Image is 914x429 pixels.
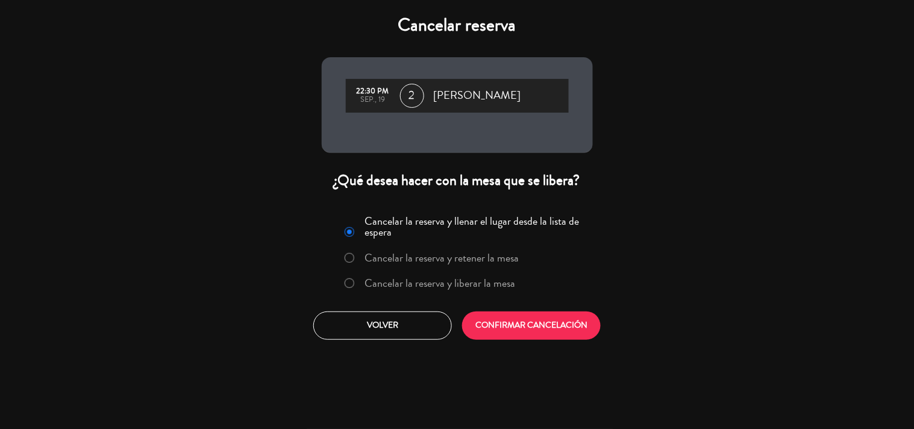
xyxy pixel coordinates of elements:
button: Volver [313,312,452,340]
div: 22:30 PM [352,87,394,96]
span: [PERSON_NAME] [434,87,521,105]
span: 2 [400,84,424,108]
h4: Cancelar reserva [322,14,593,36]
div: ¿Qué desea hacer con la mesa que se libera? [322,171,593,190]
label: Cancelar la reserva y liberar la mesa [365,278,515,289]
label: Cancelar la reserva y llenar el lugar desde la lista de espera [365,216,585,237]
label: Cancelar la reserva y retener la mesa [365,252,519,263]
div: sep., 19 [352,96,394,104]
button: CONFIRMAR CANCELACIÓN [462,312,601,340]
